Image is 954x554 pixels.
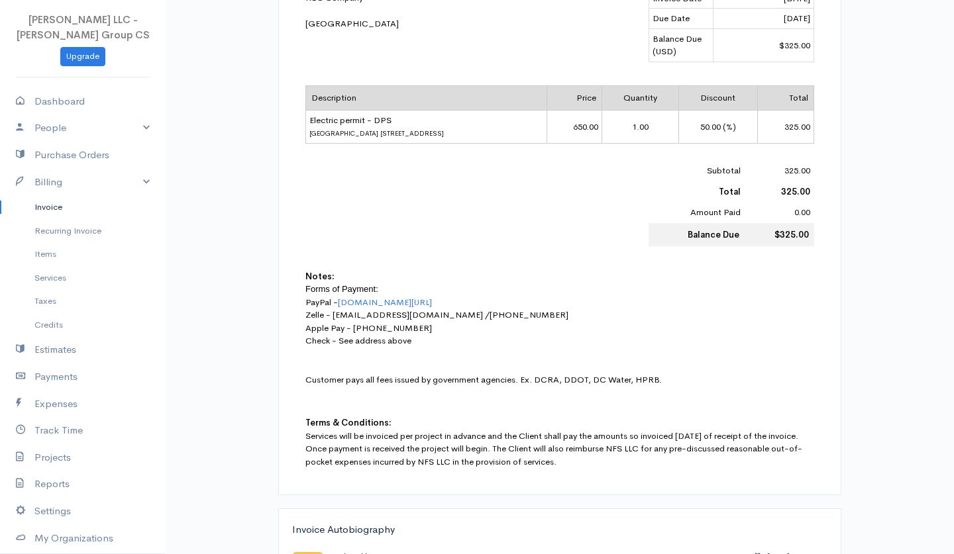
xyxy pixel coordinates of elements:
td: Subtotal [649,160,745,181]
td: Amount Paid [649,202,745,223]
a: [DOMAIN_NAME][URL] [338,297,432,308]
span: [PERSON_NAME] LLC - [PERSON_NAME] Group CS [17,13,150,41]
td: 325.00 [757,110,814,143]
div: Invoice Autobiography [292,522,827,537]
div: Services will be invoiced per project in advance and the Client shall pay the amounts so invoiced... [305,416,814,468]
span: Check - See address above [305,335,411,346]
td: Due Date [649,9,714,29]
td: $325.00 [745,223,814,247]
td: Balance Due [649,223,745,247]
td: Total [757,86,814,111]
a: Upgrade [60,47,105,66]
span: Apple Pay - [PHONE_NUMBER] [305,322,432,334]
b: Total [719,186,741,197]
td: Discount [678,86,757,111]
td: 1.00 [602,110,679,143]
td: Quantity [602,86,679,111]
td: $325.00 [714,28,814,62]
b: Terms & Conditions: [305,417,392,428]
td: 325.00 [745,160,814,181]
span: Forms of Payment: [305,284,378,294]
td: 0.00 [745,202,814,223]
p: PayPal - Customer pays all fees issued by government agencies. Ex. DCRA, DDOT, DC Water, HPRB. [305,283,814,386]
td: 50.00 (%) [678,110,757,143]
td: Balance Due (USD) [649,28,714,62]
b: 325.00 [781,186,810,197]
td: Electric permit - DPS [306,110,547,143]
td: [DATE] [714,9,814,29]
span: [PHONE_NUMBER] [490,309,568,320]
td: Price [547,86,602,111]
td: 650.00 [547,110,602,143]
span: Zelle - [EMAIL_ADDRESS][DOMAIN_NAME] / [305,309,490,320]
span: [GEOGRAPHIC_DATA] [STREET_ADDRESS] [309,129,444,138]
b: Notes: [305,271,335,282]
td: Description [306,86,547,111]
